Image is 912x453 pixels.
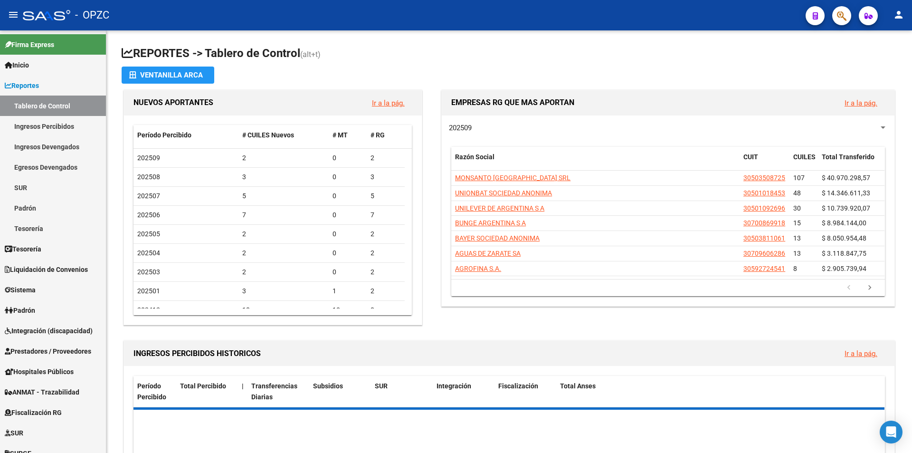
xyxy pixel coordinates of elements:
[370,248,401,259] div: 2
[332,191,363,202] div: 0
[822,219,866,227] span: $ 8.984.144,00
[793,250,801,257] span: 13
[370,286,401,297] div: 2
[133,125,238,145] datatable-header-cell: Período Percibido
[242,172,325,183] div: 3
[455,219,526,227] span: BUNGE ARGENTINA S A
[332,286,363,297] div: 1
[137,131,191,139] span: Período Percibido
[247,376,309,407] datatable-header-cell: Transferencias Diarias
[793,174,805,182] span: 107
[455,189,552,197] span: UNIONBAT SOCIEDAD ANONIMA
[743,265,785,272] span: 30592724541
[822,265,866,272] span: $ 2.905.739,94
[364,94,412,112] button: Ir a la pág.
[242,267,325,278] div: 2
[837,94,885,112] button: Ir a la pág.
[375,382,388,390] span: SUR
[137,154,160,162] span: 202509
[370,267,401,278] div: 2
[5,39,54,50] span: Firma Express
[5,407,62,418] span: Fiscalización RG
[137,192,160,200] span: 202507
[242,286,325,297] div: 3
[743,153,758,161] span: CUIT
[743,219,785,227] span: 30700869918
[332,248,363,259] div: 0
[309,376,371,407] datatable-header-cell: Subsidios
[789,147,818,178] datatable-header-cell: CUILES
[332,305,363,316] div: 10
[494,376,556,407] datatable-header-cell: Fiscalización
[5,244,41,254] span: Tesorería
[793,204,801,212] span: 30
[5,264,88,275] span: Liquidación de Convenios
[861,283,879,293] a: go to next page
[845,99,877,107] a: Ir a la pág.
[743,250,785,257] span: 30709606286
[370,229,401,240] div: 2
[137,249,160,257] span: 202504
[137,211,160,219] span: 202506
[845,349,877,358] a: Ir a la pág.
[5,60,29,70] span: Inicio
[133,349,261,358] span: INGRESOS PERCIBIDOS HISTORICOS
[129,67,207,84] div: Ventanilla ARCA
[451,98,574,107] span: EMPRESAS RG QUE MAS APORTAN
[5,428,23,438] span: SUR
[300,50,321,59] span: (alt+t)
[455,265,501,272] span: AGROFINA S.A.
[793,265,797,272] span: 8
[370,131,385,139] span: # RG
[743,234,785,242] span: 30503811061
[137,268,160,276] span: 202503
[251,382,297,401] span: Transferencias Diarias
[743,204,785,212] span: 30501092696
[793,234,801,242] span: 13
[137,287,160,295] span: 202501
[370,305,401,316] div: 8
[822,234,866,242] span: $ 8.050.954,48
[449,124,472,132] span: 202509
[840,283,858,293] a: go to previous page
[238,376,247,407] datatable-header-cell: |
[455,204,544,212] span: UNILEVER DE ARGENTINA S A
[242,305,325,316] div: 18
[332,172,363,183] div: 0
[455,174,570,182] span: MONSANTO [GEOGRAPHIC_DATA] SRL
[793,153,816,161] span: CUILES
[880,421,902,443] div: Open Intercom Messenger
[455,234,540,242] span: BAYER SOCIEDAD ANONIMA
[793,189,801,197] span: 48
[242,229,325,240] div: 2
[837,345,885,362] button: Ir a la pág.
[822,189,870,197] span: $ 14.346.611,33
[332,229,363,240] div: 0
[370,210,401,221] div: 7
[176,376,238,407] datatable-header-cell: Total Percibido
[451,147,740,178] datatable-header-cell: Razón Social
[137,230,160,238] span: 202505
[455,250,521,257] span: AGUAS DE ZARATE SA
[743,174,785,182] span: 30503508725
[793,219,801,227] span: 15
[740,147,789,178] datatable-header-cell: CUIT
[822,174,870,182] span: $ 40.970.298,57
[437,382,471,390] span: Integración
[5,366,74,377] span: Hospitales Públicos
[370,191,401,202] div: 5
[560,382,596,390] span: Total Anses
[370,153,401,164] div: 2
[5,346,91,357] span: Prestadores / Proveedores
[242,153,325,164] div: 2
[75,5,109,26] span: - OPZC
[238,125,329,145] datatable-header-cell: # CUILES Nuevos
[818,147,884,178] datatable-header-cell: Total Transferido
[372,99,405,107] a: Ir a la pág.
[180,382,226,390] span: Total Percibido
[5,80,39,91] span: Reportes
[332,267,363,278] div: 0
[5,305,35,316] span: Padrón
[822,250,866,257] span: $ 3.118.847,75
[137,382,166,401] span: Período Percibido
